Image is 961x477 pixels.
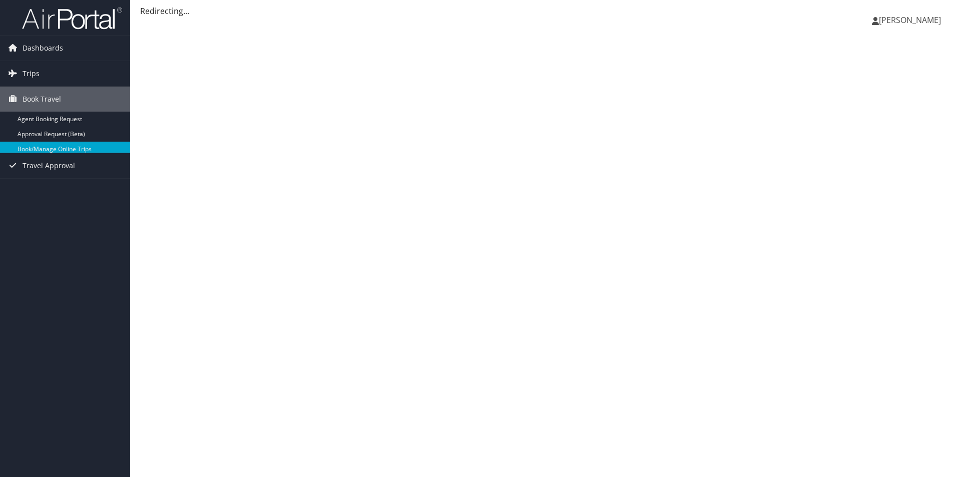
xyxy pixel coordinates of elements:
[872,5,951,35] a: [PERSON_NAME]
[23,87,61,112] span: Book Travel
[140,5,951,17] div: Redirecting...
[22,7,122,30] img: airportal-logo.png
[23,61,40,86] span: Trips
[879,15,941,26] span: [PERSON_NAME]
[23,36,63,61] span: Dashboards
[23,153,75,178] span: Travel Approval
